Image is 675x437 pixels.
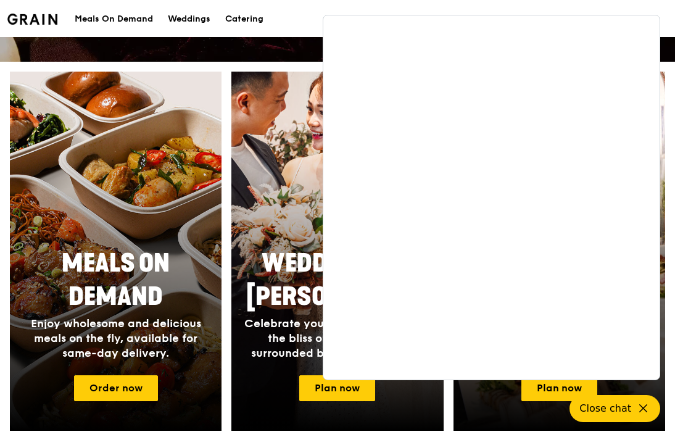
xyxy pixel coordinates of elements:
[31,317,201,360] span: Enjoy wholesome and delicious meals on the fly, available for same-day delivery.
[218,1,271,38] a: Catering
[74,375,158,401] a: Order now
[231,72,443,431] img: weddings-card.4f3003b8.jpg
[244,317,430,360] span: Celebrate your wedding day with the bliss of delicious food surrounded by your loved ones.
[231,72,443,431] a: Weddings by [PERSON_NAME]Celebrate your wedding day with the bliss of delicious food surrounded b...
[10,72,222,431] img: meals-on-demand-card.d2b6f6db.png
[160,1,218,38] a: Weddings
[521,375,597,401] a: Plan now
[7,14,57,25] img: Grain
[604,1,668,38] a: Contact us
[168,1,210,38] div: Weddings
[62,249,170,312] span: Meals On Demand
[75,1,153,38] div: Meals On Demand
[225,1,263,38] div: Catering
[10,72,222,431] a: Meals On DemandEnjoy wholesome and delicious meals on the fly, available for same-day delivery.Or...
[579,401,631,416] span: Close chat
[569,395,660,422] button: Close chat
[299,375,375,401] a: Plan now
